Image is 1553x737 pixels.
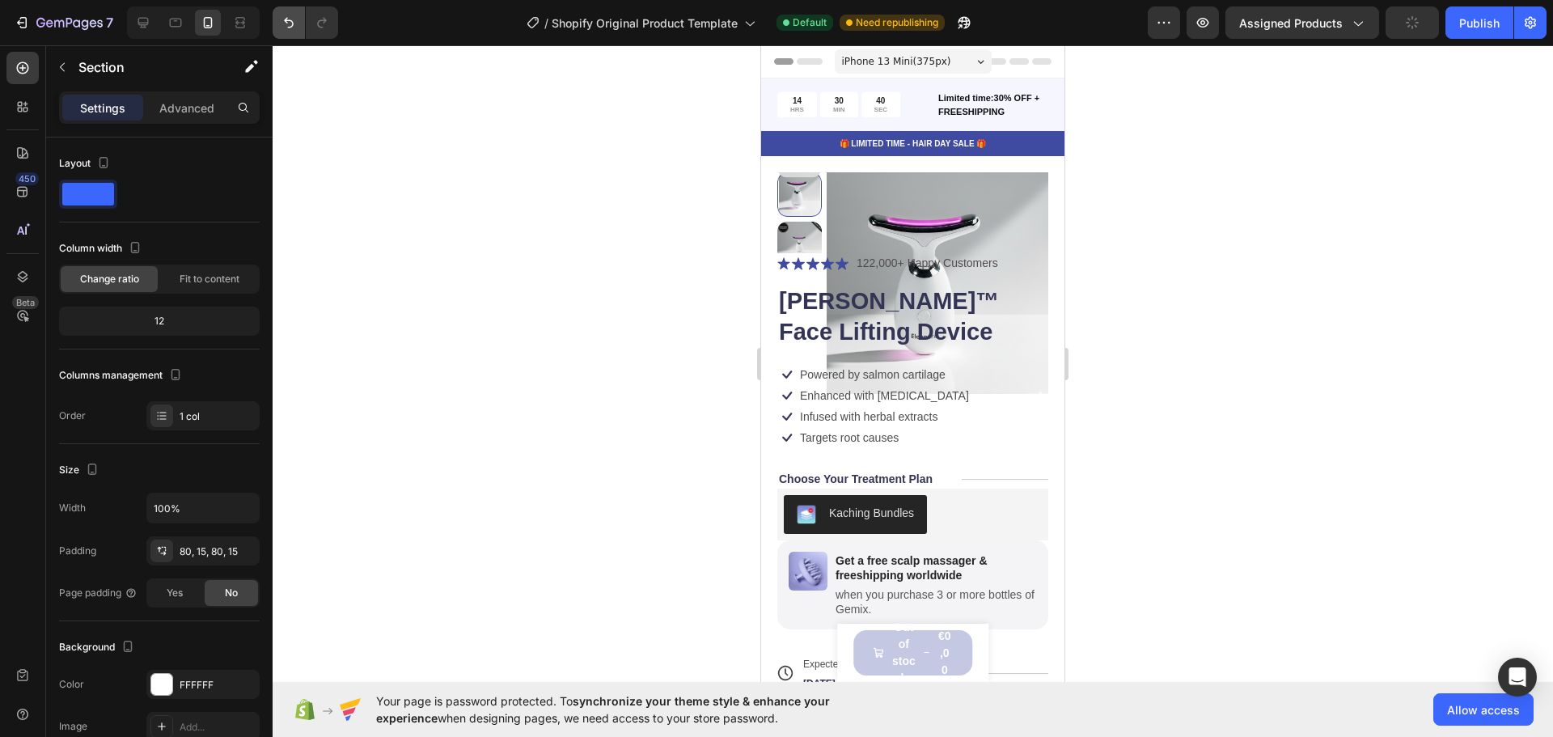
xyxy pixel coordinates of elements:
[59,719,87,734] div: Image
[74,508,274,537] p: Get a free scalp massager & freeshipping worldwide
[6,6,121,39] button: 7
[39,343,208,358] p: Enhanced with [MEDICAL_DATA]
[95,210,237,227] p: 122,000+ Happy Customers
[68,460,153,477] div: Kaching Bundles
[113,50,126,61] div: 40
[15,172,39,185] div: 450
[59,365,185,387] div: Columns management
[59,409,86,423] div: Order
[1459,15,1500,32] div: Publish
[225,586,238,600] span: No
[59,544,96,558] div: Padding
[1498,658,1537,697] div: Open Intercom Messenger
[59,637,138,659] div: Background
[180,409,256,424] div: 1 col
[2,92,302,104] p: 🎁 LIMITED TIME - HAIR DAY SALE 🎁
[59,501,86,515] div: Width
[72,61,84,69] p: MIN
[180,544,256,559] div: 80, 15, 80, 15
[18,426,171,441] p: Choose Your Treatment Plan
[1445,6,1513,39] button: Publish
[376,693,893,726] span: Your page is password protected. To when designing pages, we need access to your store password.
[761,45,1064,682] iframe: Design area
[180,678,256,693] div: FFFFFF
[1225,6,1379,39] button: Assigned Products
[28,506,66,545] img: gempages_432750572815254551-0d41f634-7d11-4d13-8663-83420929b25e.png
[72,50,84,61] div: 30
[159,100,214,116] p: Advanced
[39,322,184,337] p: Powered by salmon cartilage
[59,460,102,481] div: Size
[552,15,738,32] span: Shopify Original Product Template
[80,272,139,286] span: Change ratio
[78,57,211,77] p: Section
[12,296,39,309] div: Beta
[180,720,256,735] div: Add...
[42,613,119,625] span: Expected delivery
[16,239,287,303] h1: [PERSON_NAME]™ Face Lifting Device
[59,586,138,600] div: Page padding
[59,677,84,692] div: Color
[129,574,156,642] div: Out of stock
[42,633,115,644] span: [DATE] - [DATE]
[544,15,548,32] span: /
[273,6,338,39] div: Undo/Redo
[36,460,55,479] img: KachingBundles.png
[106,13,113,32] p: 7
[59,238,145,260] div: Column width
[175,581,192,635] div: €0,00
[856,15,938,30] span: Need republishing
[1447,701,1520,718] span: Allow access
[180,272,239,286] span: Fit to content
[29,61,43,69] p: HRS
[793,15,827,30] span: Default
[1433,693,1534,726] button: Allow access
[80,100,125,116] p: Settings
[62,310,256,332] div: 12
[167,586,183,600] span: Yes
[39,385,138,400] p: Targets root causes
[113,61,126,69] p: SEC
[147,493,259,523] input: Auto
[39,364,176,379] p: Infused with herbal extracts
[1239,15,1343,32] span: Assigned Products
[59,153,113,175] div: Layout
[376,694,830,725] span: synchronize your theme style & enhance your experience
[74,542,274,571] p: when you purchase 3 or more bottles of Gemix.
[29,50,43,61] div: 14
[177,46,286,73] p: Limited time:30% OFF + FREESHIPPING
[23,450,166,489] button: Kaching Bundles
